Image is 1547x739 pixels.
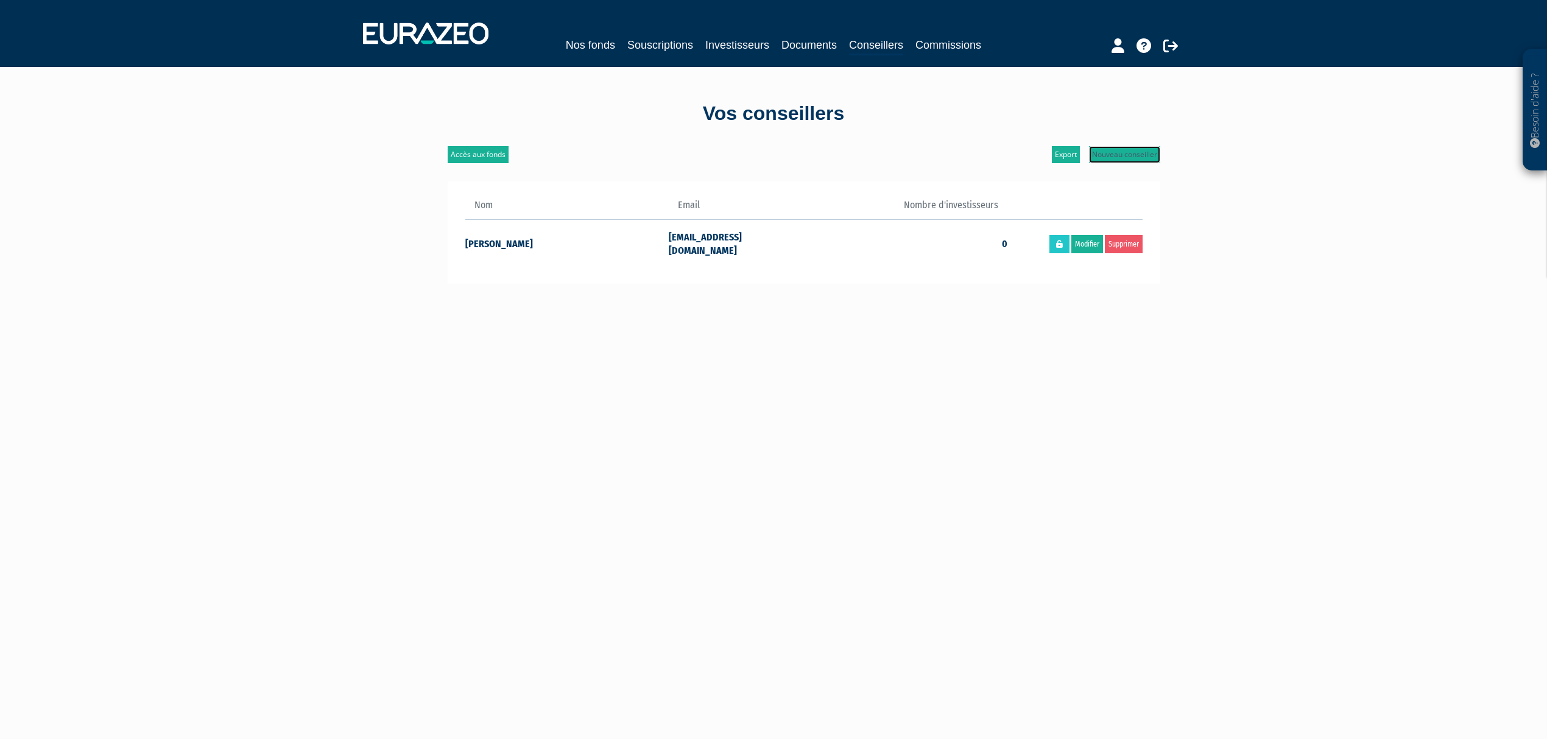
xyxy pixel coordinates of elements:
[465,219,669,267] td: [PERSON_NAME]
[804,219,1007,267] td: 0
[1052,146,1080,163] a: Export
[915,37,981,54] a: Commissions
[448,146,509,163] a: Accès aux fonds
[849,37,903,55] a: Conseillers
[426,100,1121,128] div: Vos conseillers
[627,37,693,54] a: Souscriptions
[363,23,488,44] img: 1732889491-logotype_eurazeo_blanc_rvb.png
[1071,235,1103,253] a: Modifier
[1105,235,1143,253] a: Supprimer
[1089,146,1160,163] a: Nouveau conseiller
[781,37,837,54] a: Documents
[1049,235,1070,253] a: Réinitialiser le mot de passe
[705,37,769,54] a: Investisseurs
[669,198,804,219] th: Email
[465,198,669,219] th: Nom
[804,198,1007,219] th: Nombre d'investisseurs
[566,37,615,54] a: Nos fonds
[669,219,804,267] td: [EMAIL_ADDRESS][DOMAIN_NAME]
[1528,55,1542,165] p: Besoin d'aide ?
